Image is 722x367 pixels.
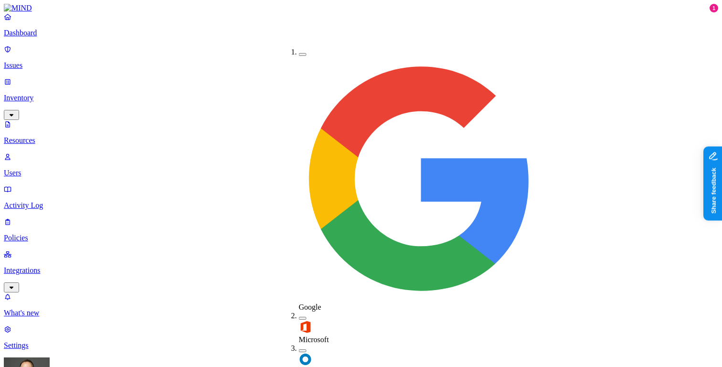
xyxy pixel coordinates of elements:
[4,201,718,210] p: Activity Log
[4,292,718,317] a: What's new
[4,309,718,317] p: What's new
[4,341,718,350] p: Settings
[4,77,718,119] a: Inventory
[4,250,718,291] a: Integrations
[4,4,718,12] a: MIND
[299,56,543,301] img: google-workspace
[4,29,718,37] p: Dashboard
[710,4,718,12] div: 1
[4,120,718,145] a: Resources
[4,325,718,350] a: Settings
[4,234,718,242] p: Policies
[299,320,312,334] img: office-365
[4,61,718,70] p: Issues
[4,94,718,102] p: Inventory
[4,185,718,210] a: Activity Log
[299,335,329,344] span: Microsoft
[4,169,718,177] p: Users
[4,152,718,177] a: Users
[4,45,718,70] a: Issues
[299,353,312,366] img: okta2
[4,266,718,275] p: Integrations
[4,12,718,37] a: Dashboard
[4,4,32,12] img: MIND
[4,217,718,242] a: Policies
[4,136,718,145] p: Resources
[299,303,321,311] span: Google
